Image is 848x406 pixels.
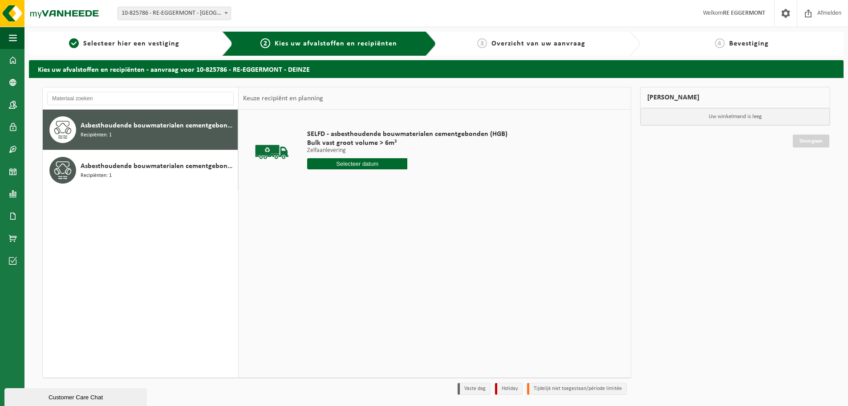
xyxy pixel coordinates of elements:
span: 2 [260,38,270,48]
input: Selecteer datum [307,158,407,169]
div: [PERSON_NAME] [640,87,831,108]
h2: Kies uw afvalstoffen en recipiënten - aanvraag voor 10-825786 - RE-EGGERMONT - DEINZE [29,60,844,78]
li: Tijdelijk niet toegestaan/période limitée [527,383,627,395]
span: Asbesthoudende bouwmaterialen cementgebonden met isolatie(hechtgebonden) [81,161,235,172]
li: Vaste dag [458,383,491,395]
span: Recipiënten: 1 [81,172,112,180]
a: 1Selecteer hier een vestiging [33,38,215,49]
span: Bevestiging [729,40,769,47]
span: Recipiënten: 1 [81,131,112,139]
a: Doorgaan [793,135,829,148]
p: Uw winkelmand is leeg [641,108,830,125]
button: Asbesthoudende bouwmaterialen cementgebonden met isolatie(hechtgebonden) Recipiënten: 1 [43,150,238,190]
span: Overzicht van uw aanvraag [491,40,585,47]
span: 3 [477,38,487,48]
span: Asbesthoudende bouwmaterialen cementgebonden (hechtgebonden) [81,120,235,131]
div: Keuze recipiënt en planning [239,87,328,110]
span: 10-825786 - RE-EGGERMONT - DEINZE [118,7,231,20]
iframe: chat widget [4,386,149,406]
span: SELFD - asbesthoudende bouwmaterialen cementgebonden (HGB) [307,130,507,139]
span: 4 [715,38,725,48]
p: Zelfaanlevering [307,148,507,154]
li: Holiday [495,383,523,395]
button: Asbesthoudende bouwmaterialen cementgebonden (hechtgebonden) Recipiënten: 1 [43,110,238,150]
span: Bulk vast groot volume > 6m³ [307,139,507,148]
span: Selecteer hier een vestiging [83,40,179,47]
span: 1 [69,38,79,48]
input: Materiaal zoeken [47,92,234,105]
span: Kies uw afvalstoffen en recipiënten [275,40,397,47]
strong: RE EGGERMONT [723,10,765,16]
